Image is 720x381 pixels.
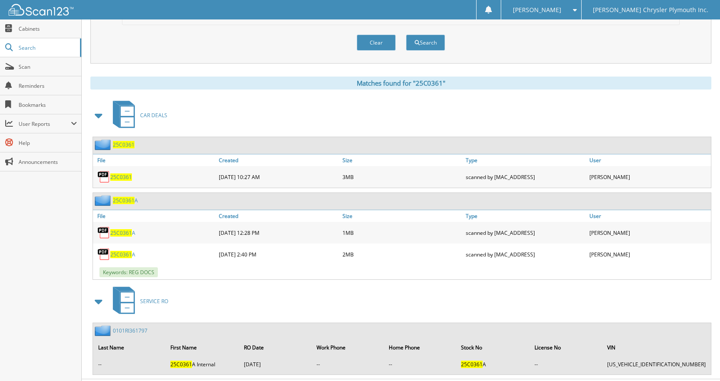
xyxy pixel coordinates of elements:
[340,246,464,263] div: 2MB
[19,44,76,51] span: Search
[587,154,711,166] a: User
[513,7,561,13] span: [PERSON_NAME]
[587,210,711,222] a: User
[19,101,77,109] span: Bookmarks
[587,168,711,186] div: [PERSON_NAME]
[603,357,710,371] td: [US_VEHICLE_IDENTIFICATION_NUMBER]
[312,357,384,371] td: --
[457,339,529,356] th: Stock No
[461,361,483,368] span: 25C0361
[19,63,77,70] span: Scan
[94,357,165,371] td: --
[113,197,134,204] span: 25C0361
[357,35,396,51] button: Clear
[19,25,77,32] span: Cabinets
[340,210,464,222] a: Size
[217,246,340,263] div: [DATE] 2:40 PM
[340,168,464,186] div: 3MB
[384,357,456,371] td: --
[240,357,311,371] td: [DATE]
[140,112,167,119] span: CAR DEALS
[217,154,340,166] a: Created
[530,357,602,371] td: --
[464,210,587,222] a: Type
[406,35,445,51] button: Search
[108,284,168,318] a: SERVICE RO
[113,141,134,148] a: 25C0361
[110,251,132,258] span: 25C0361
[587,224,711,241] div: [PERSON_NAME]
[166,339,238,356] th: First Name
[97,248,110,261] img: PDF.png
[90,77,711,90] div: Matches found for "25C0361"
[113,327,147,334] a: 0101RI361797
[93,154,217,166] a: File
[9,4,74,16] img: scan123-logo-white.svg
[110,173,132,181] a: 25C0361
[95,195,113,206] img: folder2.png
[93,210,217,222] a: File
[97,170,110,183] img: PDF.png
[240,339,311,356] th: RO Date
[464,154,587,166] a: Type
[464,246,587,263] div: scanned by [MAC_ADDRESS]
[217,168,340,186] div: [DATE] 10:27 AM
[603,339,710,356] th: VIN
[340,224,464,241] div: 1MB
[94,339,165,356] th: Last Name
[217,210,340,222] a: Created
[530,339,602,356] th: License No
[166,357,238,371] td: A Internal
[108,98,167,132] a: CAR DEALS
[110,229,132,237] span: 25C0361
[110,229,135,237] a: 25C0361A
[593,7,708,13] span: [PERSON_NAME] Chrysler Plymouth Inc.
[170,361,192,368] span: 25C0361
[19,158,77,166] span: Announcements
[140,298,168,305] span: SERVICE RO
[95,139,113,150] img: folder2.png
[677,339,720,381] iframe: Chat Widget
[19,82,77,90] span: Reminders
[340,154,464,166] a: Size
[19,120,71,128] span: User Reports
[97,226,110,239] img: PDF.png
[457,357,529,371] td: A
[464,168,587,186] div: scanned by [MAC_ADDRESS]
[384,339,456,356] th: Home Phone
[587,246,711,263] div: [PERSON_NAME]
[99,267,158,277] span: Keywords: REG DOCS
[113,197,138,204] a: 25C0361A
[312,339,384,356] th: Work Phone
[19,139,77,147] span: Help
[464,224,587,241] div: scanned by [MAC_ADDRESS]
[95,325,113,336] img: folder2.png
[217,224,340,241] div: [DATE] 12:28 PM
[110,251,135,258] a: 25C0361A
